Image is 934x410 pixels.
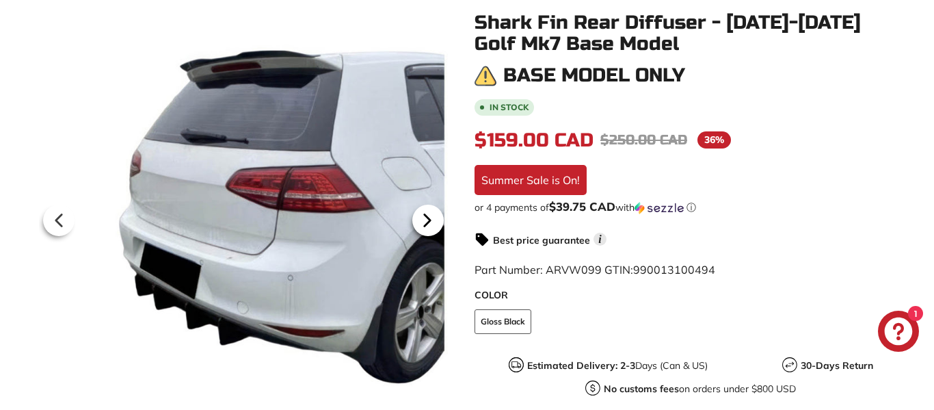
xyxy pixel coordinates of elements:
[475,201,907,214] div: or 4 payments of with
[475,263,715,277] span: Part Number: ARVW099 GTIN:
[633,263,715,277] span: 990013100494
[604,382,796,396] p: on orders under $800 USD
[697,131,731,149] span: 36%
[527,359,708,373] p: Days (Can & US)
[490,103,529,112] b: In stock
[635,202,684,214] img: Sezzle
[475,165,587,195] div: Summer Sale is On!
[549,199,615,214] span: $39.75 CAD
[600,131,687,149] span: $250.00 CAD
[874,311,923,355] inbox-online-store-chat: Shopify online store chat
[475,12,907,55] h1: Shark Fin Rear Diffuser - [DATE]-[DATE] Golf Mk7 Base Model
[801,359,873,372] strong: 30-Days Return
[475,65,496,87] img: warning.png
[475,288,907,303] label: COLOR
[593,233,606,246] span: i
[475,129,593,152] span: $159.00 CAD
[503,65,685,86] h3: Base model only
[493,234,590,246] strong: Best price guarantee
[527,359,635,372] strong: Estimated Delivery: 2-3
[475,201,907,214] div: or 4 payments of$39.75 CADwithSezzle Click to learn more about Sezzle
[604,383,679,395] strong: No customs fees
